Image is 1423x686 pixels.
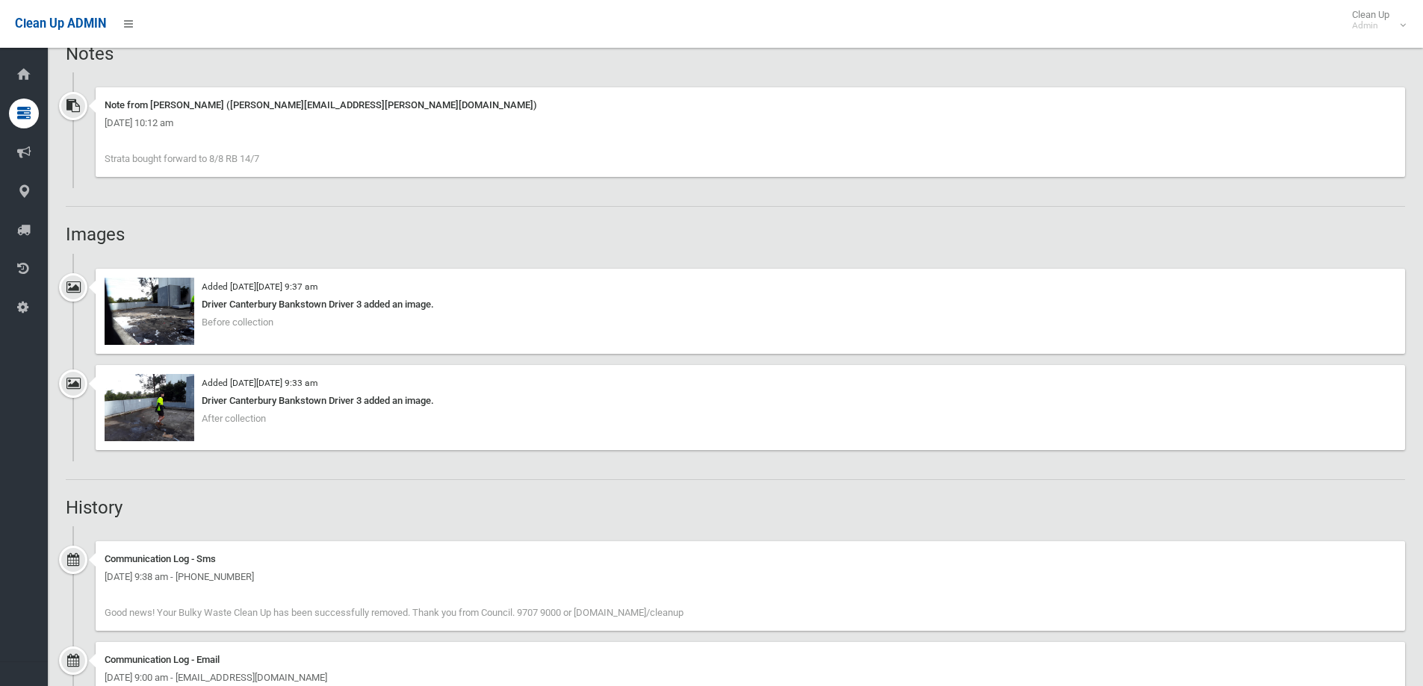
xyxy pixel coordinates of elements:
[105,114,1396,132] div: [DATE] 10:12 am
[202,281,317,292] small: Added [DATE][DATE] 9:37 am
[105,568,1396,586] div: [DATE] 9:38 am - [PHONE_NUMBER]
[202,413,266,424] span: After collection
[105,392,1396,410] div: Driver Canterbury Bankstown Driver 3 added an image.
[66,225,1405,244] h2: Images
[66,44,1405,63] h2: Notes
[202,378,317,388] small: Added [DATE][DATE] 9:33 am
[1345,9,1404,31] span: Clean Up
[15,16,106,31] span: Clean Up ADMIN
[105,278,194,345] img: 2025-08-0809.36.354863102465442484365.jpg
[105,96,1396,114] div: Note from [PERSON_NAME] ([PERSON_NAME][EMAIL_ADDRESS][PERSON_NAME][DOMAIN_NAME])
[105,550,1396,568] div: Communication Log - Sms
[1352,20,1389,31] small: Admin
[105,374,194,441] img: 2025-08-0809.33.422058180810187672604.jpg
[105,651,1396,669] div: Communication Log - Email
[66,498,1405,517] h2: History
[105,153,259,164] span: Strata bought forward to 8/8 RB 14/7
[105,296,1396,314] div: Driver Canterbury Bankstown Driver 3 added an image.
[105,607,683,618] span: Good news! Your Bulky Waste Clean Up has been successfully removed. Thank you from Council. 9707 ...
[202,317,273,328] span: Before collection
